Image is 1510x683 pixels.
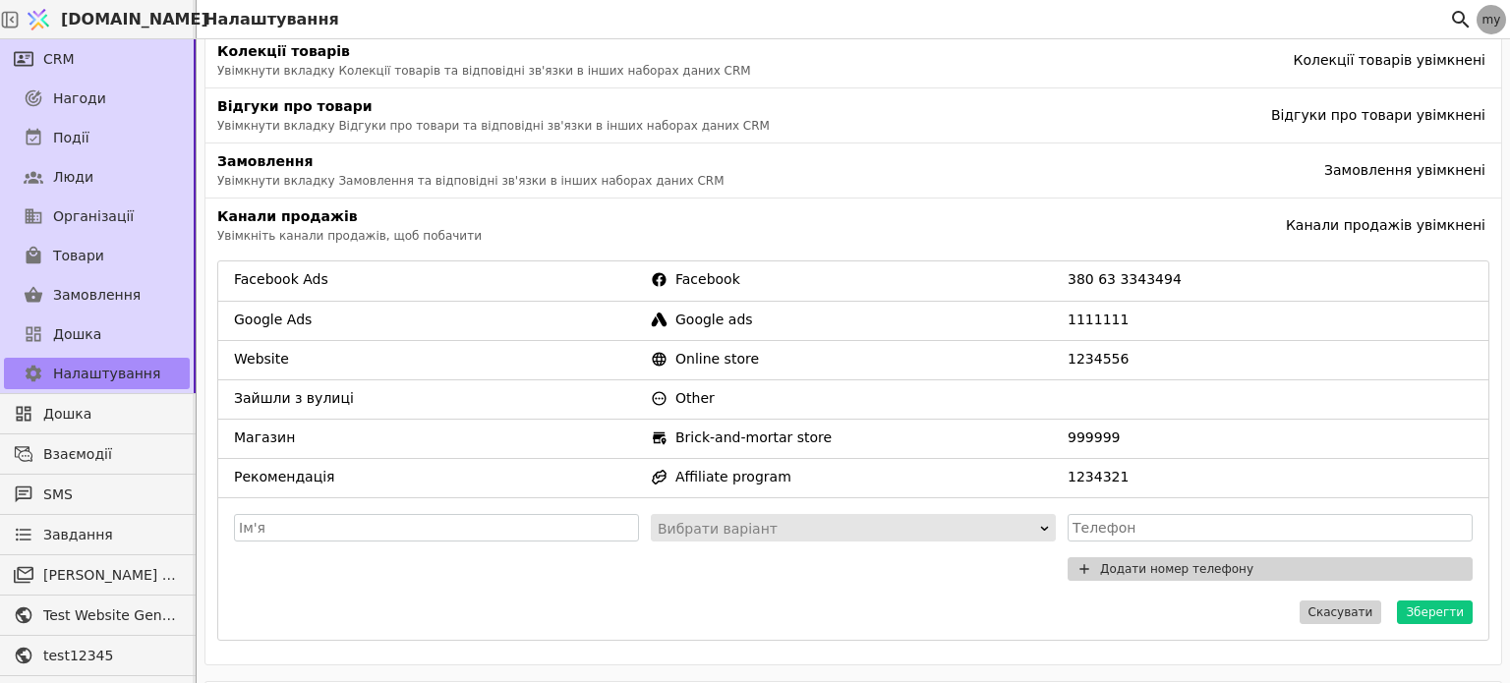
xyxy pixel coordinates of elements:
span: [PERSON_NAME] розсилки [43,565,180,586]
a: Дошка [4,398,190,429]
span: SMS [43,484,180,505]
a: Налаштування [4,358,190,389]
span: Дошка [43,404,180,425]
span: test12345 [43,646,180,666]
img: affiliate-program.svg [651,469,668,485]
p: Канали продажів [217,206,1286,227]
button: Зберегти [1397,600,1473,624]
span: Організації [53,206,134,227]
p: Увімкнути вкладку Відгуки про товари та відповідні зв'язки в інших наборах даних CRM [217,117,1271,135]
span: Google Ads [234,310,639,330]
span: CRM [43,49,75,70]
img: Logo [24,1,53,38]
span: Замовлення [53,285,141,306]
a: [PERSON_NAME] розсилки [4,559,190,591]
input: Телефон [1068,514,1473,541]
span: Люди [53,167,93,188]
span: Події [53,128,89,148]
img: online-store.svg [651,351,668,368]
a: CRM [4,43,190,75]
p: Замовлення [217,151,1324,172]
span: 999999 [1068,427,1120,448]
a: Організації [4,200,190,232]
p: Увімкніть канали продажів, щоб побачити [217,227,1286,245]
span: Website [234,349,639,370]
span: 380 63 3343494 [1068,269,1182,290]
p: Колекції товарів [217,41,1293,62]
span: Магазин [234,427,639,448]
div: Замовлення увімкнені [1324,160,1485,181]
a: [DOMAIN_NAME] [20,1,197,38]
span: Налаштування [53,364,160,384]
p: Увімкнути вкладку Колекції товарів та відповідні зв'язки в інших наборах даних CRM [217,62,1293,80]
img: google-ads.svg [651,312,668,328]
input: Ім'я [234,514,639,541]
p: Увімкнути вкладку Замовлення та відповідні зв'язки в інших наборах даних CRM [217,172,1324,190]
a: Товари [4,240,190,271]
span: Рекомендація [234,467,639,487]
span: Нагоди [53,88,106,109]
a: Завдання [4,519,190,550]
a: Дошка [4,318,190,350]
a: Нагоди [4,83,190,114]
button: Додати номер телефону [1068,557,1473,581]
img: other.svg [651,390,668,407]
div: Вибрати варіант [658,515,1036,542]
span: [DOMAIN_NAME] [61,8,208,31]
span: Дошка [53,324,101,345]
a: test12345 [4,640,190,671]
h2: Налаштування [197,8,339,31]
a: Люди [4,161,190,193]
span: Other [651,388,1056,409]
span: Завдання [43,525,113,545]
span: Online store [651,349,1056,370]
span: 1234556 [1068,349,1129,370]
div: Відгуки про товари увімкнені [1271,105,1485,126]
a: my [1477,5,1506,34]
span: 1111111 [1068,310,1129,330]
div: Колекції товарів увімкнені [1293,50,1485,71]
img: brick-mortar-store.svg [651,429,668,446]
span: Affiliate program [651,467,1056,487]
a: Замовлення [4,279,190,311]
span: Facebook [651,269,1056,290]
span: Товари [53,246,104,266]
button: Скасувати [1300,600,1382,624]
span: Google ads [651,310,1056,330]
a: Події [4,122,190,153]
span: Brick-and-mortar store [651,427,1056,448]
a: Test Website General template [4,599,190,631]
span: 1234321 [1068,467,1129,487]
span: Зайшли з вулиці [234,388,639,409]
span: Test Website General template [43,605,180,626]
div: Канали продажів увімкнені [1286,215,1485,236]
img: facebook.svg [651,271,668,288]
p: Відгуки про товари [217,96,1271,117]
span: Взаємодії [43,444,180,465]
a: Взаємодії [4,438,190,470]
span: Facebook Ads [234,269,639,290]
a: SMS [4,479,190,510]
